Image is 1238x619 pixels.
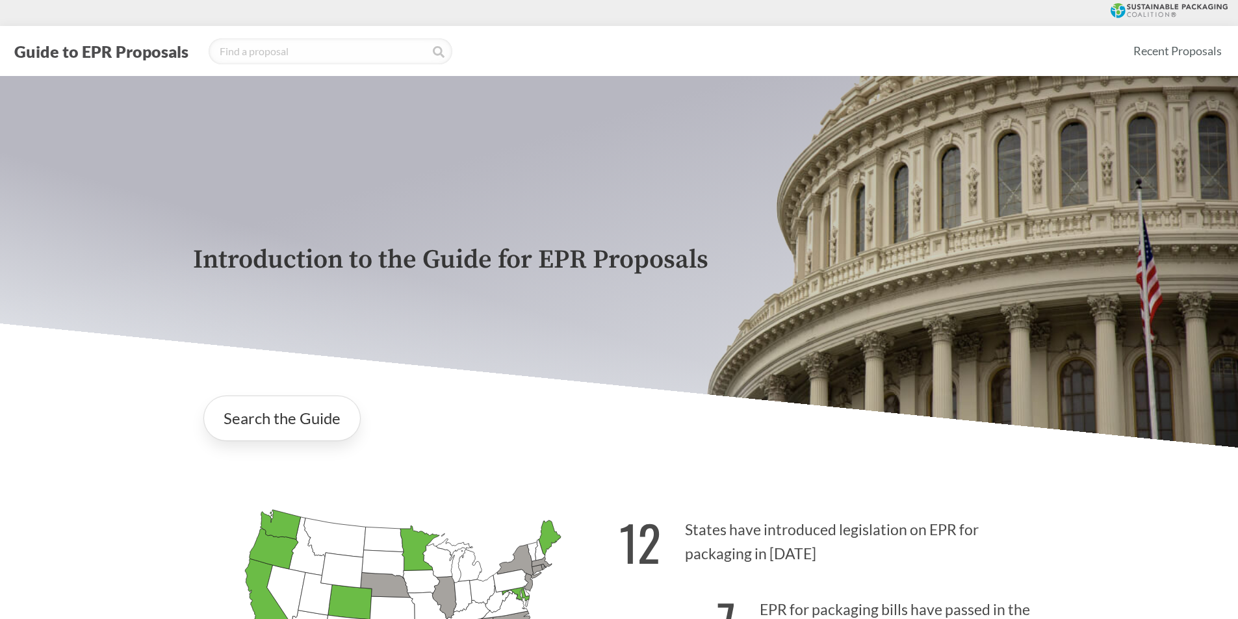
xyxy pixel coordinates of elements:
[209,38,452,64] input: Find a proposal
[619,506,661,578] strong: 12
[193,246,1046,275] p: Introduction to the Guide for EPR Proposals
[10,41,192,62] button: Guide to EPR Proposals
[1128,36,1228,66] a: Recent Proposals
[203,396,361,441] a: Search the Guide
[619,498,1046,578] p: States have introduced legislation on EPR for packaging in [DATE]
